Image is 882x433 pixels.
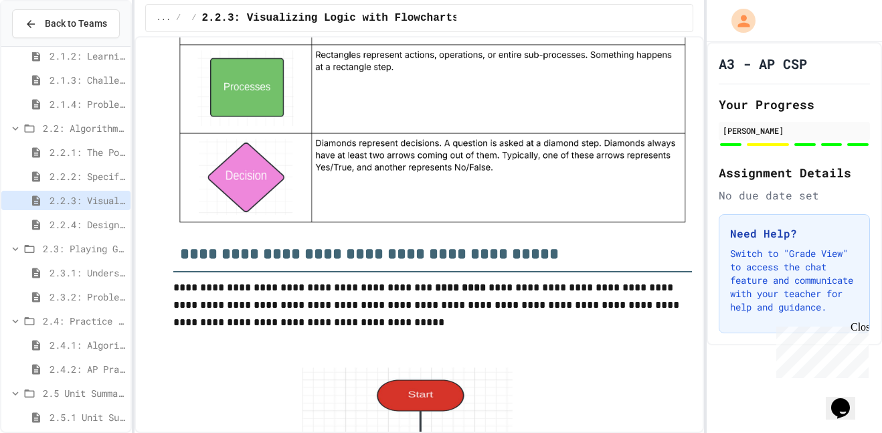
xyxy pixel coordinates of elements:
span: 2.3: Playing Games [43,242,125,256]
span: 2.2.3: Visualizing Logic with Flowcharts [50,193,125,207]
div: My Account [717,5,759,36]
span: 2.1.3: Challenge Problem - The Bridge [50,73,125,87]
h2: Your Progress [719,95,870,114]
iframe: chat widget [771,321,869,378]
span: 2.2.4: Designing Flowcharts [50,218,125,232]
span: 2.2.3: Visualizing Logic with Flowcharts [202,10,459,26]
span: 2.3.1: Understanding Games with Flowcharts [50,266,125,280]
div: Chat with us now!Close [5,5,92,85]
span: ... [157,13,171,23]
span: 2.2: Algorithms - from Pseudocode to Flowcharts [43,121,125,135]
span: 2.2.2: Specifying Ideas with Pseudocode [50,169,125,183]
span: 2.5.1 Unit Summary [50,410,125,424]
span: / [176,13,181,23]
iframe: chat widget [826,379,869,420]
h3: Need Help? [730,226,859,242]
span: 2.2.1: The Power of Algorithms [50,145,125,159]
p: Switch to "Grade View" to access the chat feature and communicate with your teacher for help and ... [730,247,859,314]
span: 2.5 Unit Summary [43,386,125,400]
span: Back to Teams [45,17,107,31]
span: 2.4.1: Algorithm Practice Exercises [50,338,125,352]
span: / [191,13,196,23]
div: [PERSON_NAME] [723,124,866,137]
div: No due date set [719,187,870,203]
span: 2.1.4: Problem Solving Practice [50,97,125,111]
span: 2.4.2: AP Practice Questions [50,362,125,376]
span: 2.4: Practice with Algorithms [43,314,125,328]
button: Back to Teams [12,9,120,38]
h1: A3 - AP CSP [719,54,807,73]
span: 2.3.2: Problem Solving Reflection [50,290,125,304]
span: 2.1.2: Learning to Solve Hard Problems [50,49,125,63]
h2: Assignment Details [719,163,870,182]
